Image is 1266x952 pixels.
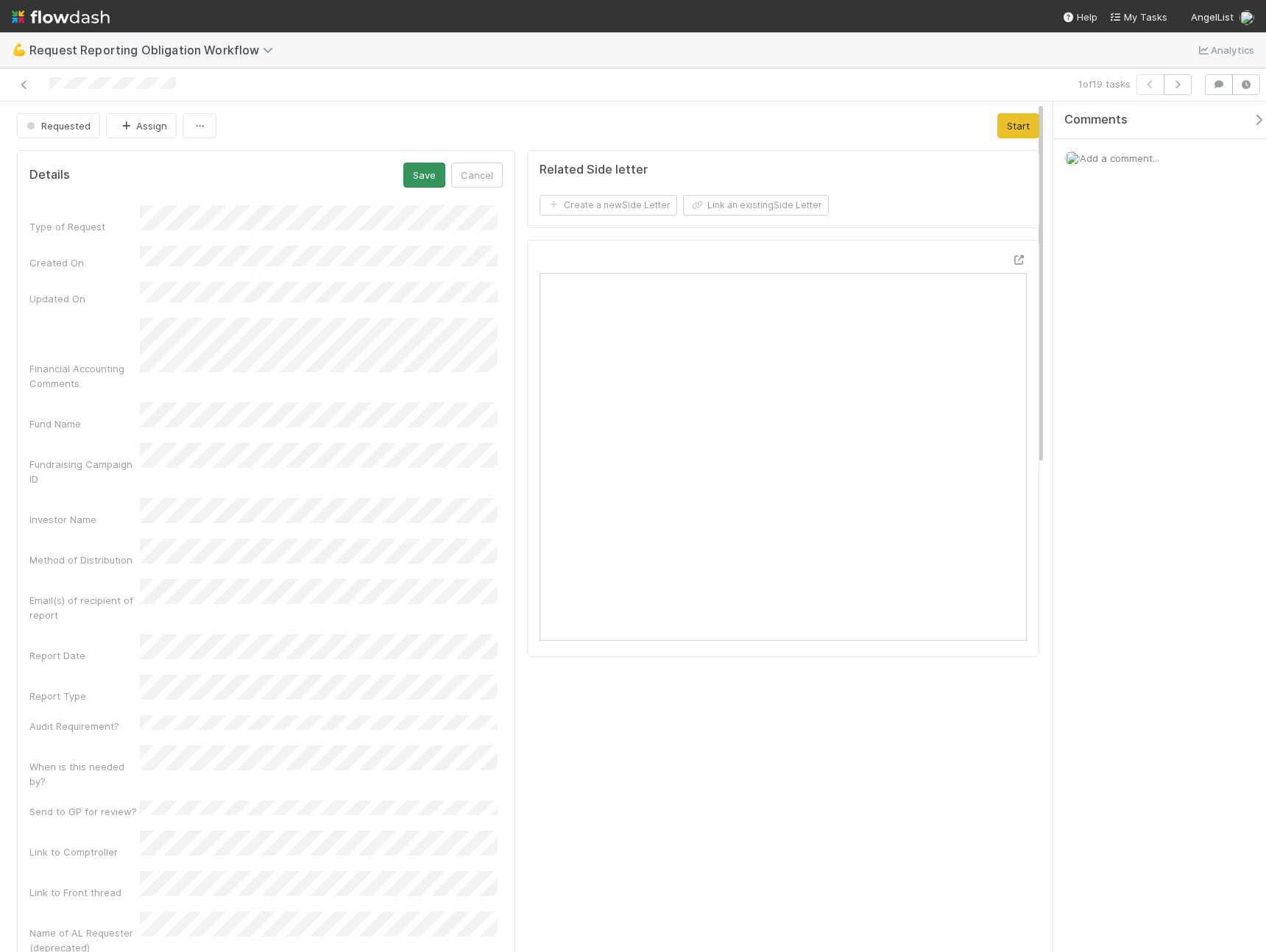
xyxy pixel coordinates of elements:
button: Start [997,113,1039,138]
div: Investor Name [29,512,140,527]
img: logo-inverted-e16ddd16eac7371096b0.svg [12,4,110,29]
button: Cancel [451,163,503,188]
button: Save [403,163,445,188]
h5: Related Side letter [540,163,648,177]
button: Link an existingSide Letter [683,195,829,216]
div: Financial Accounting Comments [29,361,140,391]
img: avatar_218ae7b5-dcd5-4ccc-b5d5-7cc00ae2934f.png [1065,151,1080,166]
div: Fund Name [29,416,140,431]
span: 💪 [12,43,26,56]
span: AngelList [1191,11,1234,23]
span: Request Reporting Obligation Workflow [29,43,280,57]
button: Assign [106,113,177,138]
img: avatar_218ae7b5-dcd5-4ccc-b5d5-7cc00ae2934f.png [1240,10,1254,25]
div: When is this needed by? [29,759,140,789]
span: Comments [1064,113,1128,127]
h5: Details [29,168,70,182]
div: Report Type [29,689,140,703]
span: 1 of 19 tasks [1078,77,1131,91]
div: Help [1062,10,1097,24]
span: My Tasks [1109,11,1167,23]
span: Add a comment... [1080,152,1159,164]
div: Fundraising Campaign ID [29,457,140,486]
button: Requested [17,113,100,138]
div: Report Date [29,648,140,663]
div: Link to Front thread [29,885,140,900]
div: Send to GP for review? [29,804,140,819]
a: Analytics [1196,41,1254,59]
div: Type of Request [29,219,140,234]
span: Requested [24,120,91,132]
div: Audit Requirement? [29,719,140,733]
div: Updated On [29,291,140,306]
a: My Tasks [1109,10,1167,24]
div: Created On [29,255,140,270]
div: Link to Comptroller [29,845,140,859]
button: Create a newSide Letter [540,195,677,216]
div: Email(s) of recipient of report [29,593,140,622]
div: Method of Distribution [29,553,140,567]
